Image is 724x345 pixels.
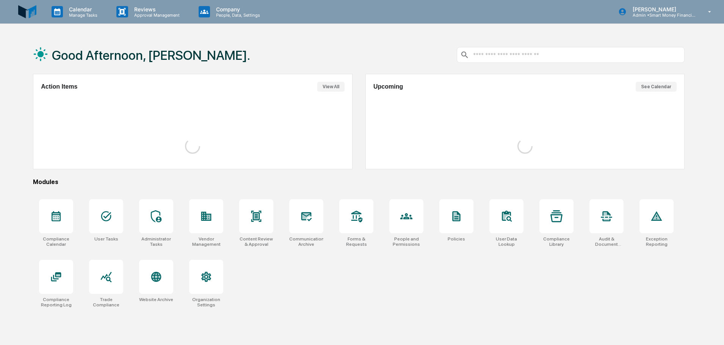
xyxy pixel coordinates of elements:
[627,6,697,12] p: [PERSON_NAME]
[539,236,574,247] div: Compliance Library
[339,236,373,247] div: Forms & Requests
[627,12,697,18] p: Admin • Smart Money Financial Advisors
[39,297,73,308] div: Compliance Reporting Log
[18,3,36,21] img: logo
[210,6,264,12] p: Company
[39,236,73,247] div: Compliance Calendar
[489,236,523,247] div: User Data Lookup
[139,297,173,302] div: Website Archive
[317,82,345,92] button: View All
[128,12,183,18] p: Approval Management
[210,12,264,18] p: People, Data, Settings
[189,236,223,247] div: Vendor Management
[589,236,624,247] div: Audit & Document Logs
[52,48,250,63] h1: Good Afternoon, [PERSON_NAME].
[94,236,118,242] div: User Tasks
[41,83,77,90] h2: Action Items
[89,297,123,308] div: Trade Compliance
[128,6,183,12] p: Reviews
[139,236,173,247] div: Administrator Tasks
[389,236,423,247] div: People and Permissions
[636,82,677,92] button: See Calendar
[373,83,403,90] h2: Upcoming
[189,297,223,308] div: Organization Settings
[448,236,465,242] div: Policies
[239,236,273,247] div: Content Review & Approval
[63,12,101,18] p: Manage Tasks
[63,6,101,12] p: Calendar
[639,236,674,247] div: Exception Reporting
[289,236,323,247] div: Communications Archive
[33,178,685,186] div: Modules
